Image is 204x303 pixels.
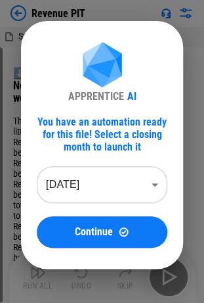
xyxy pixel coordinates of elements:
span: Continue [75,227,113,237]
img: Continue [118,226,129,237]
div: AI [127,90,136,103]
button: ContinueContinue [37,216,167,248]
img: Apprentice AI [76,42,129,90]
div: APPRENTICE [68,90,124,103]
div: [DATE] [37,166,167,203]
div: You have an automation ready for this file! Select a closing month to launch it [37,116,167,153]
